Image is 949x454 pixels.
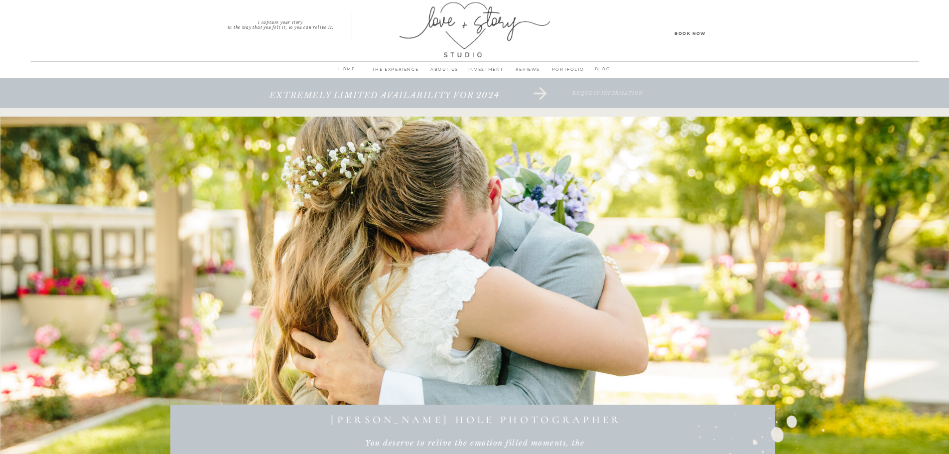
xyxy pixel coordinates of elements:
a: THE EXPERIENCE [367,65,424,79]
a: PORTFOLIO [549,65,587,79]
a: BLOG [589,65,616,74]
a: request information [520,91,696,111]
p: I capture your story in the way that you felt it, so you can relive it. [209,20,352,27]
a: I capture your storyin the way that you felt it, so you can relive it. [209,20,352,27]
a: extremely limited availability for 2024 [236,91,533,111]
a: Book Now [646,29,735,36]
h1: [PERSON_NAME] hole photographer [168,414,785,425]
a: home [334,65,360,79]
a: ABOUT us [424,65,465,79]
a: REVIEWS [507,65,549,79]
a: INVESTMENT [465,65,507,79]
